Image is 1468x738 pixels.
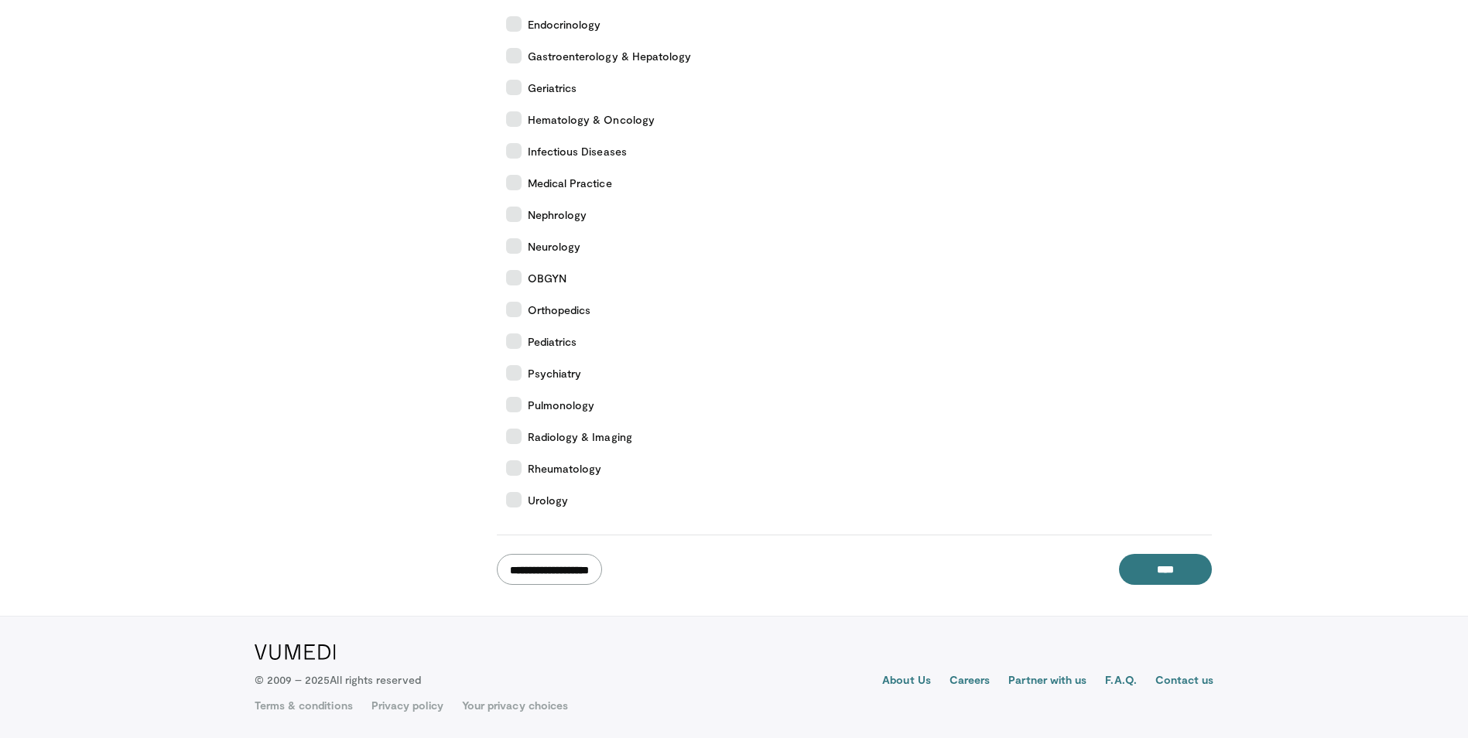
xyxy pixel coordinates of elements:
[528,48,692,64] span: Gastroenterology & Hepatology
[255,644,336,660] img: VuMedi Logo
[950,672,991,691] a: Careers
[528,365,582,381] span: Psychiatry
[528,270,566,286] span: OBGYN
[882,672,931,691] a: About Us
[528,492,569,508] span: Urology
[528,333,577,350] span: Pediatrics
[255,698,353,713] a: Terms & conditions
[528,175,612,191] span: Medical Practice
[1155,672,1214,691] a: Contact us
[528,111,655,128] span: Hematology & Oncology
[255,672,421,688] p: © 2009 – 2025
[1008,672,1086,691] a: Partner with us
[528,302,591,318] span: Orthopedics
[528,143,627,159] span: Infectious Diseases
[330,673,420,686] span: All rights reserved
[528,207,587,223] span: Nephrology
[528,429,632,445] span: Radiology & Imaging
[371,698,443,713] a: Privacy policy
[528,460,602,477] span: Rheumatology
[528,397,595,413] span: Pulmonology
[462,698,568,713] a: Your privacy choices
[528,238,581,255] span: Neurology
[1105,672,1136,691] a: F.A.Q.
[528,16,601,32] span: Endocrinology
[528,80,577,96] span: Geriatrics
